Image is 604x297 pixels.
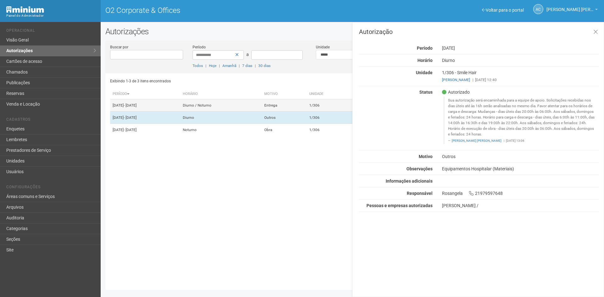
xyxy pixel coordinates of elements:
[437,154,604,159] div: Outros
[307,112,353,124] td: 1/306
[205,63,206,68] span: |
[246,52,249,57] span: a
[448,139,596,143] footer: [DATE] 13:06
[6,117,96,124] li: Cadastros
[105,6,348,14] h1: O2 Corporate & Offices
[419,90,433,95] strong: Status
[6,28,96,35] li: Operacional
[110,99,180,112] td: [DATE]
[124,103,137,107] span: - [DATE]
[444,96,599,144] blockquote: Sua autorização será encaminhada para a equipe de apoio. Solicitações recebidas nos dias úteis at...
[255,63,256,68] span: |
[6,185,96,191] li: Configurações
[110,124,180,136] td: [DATE]
[262,124,307,136] td: Obra
[417,58,433,63] strong: Horário
[437,70,604,83] div: 1/306 - Smile Hair
[473,78,473,82] span: |
[193,44,206,50] label: Período
[533,4,543,14] a: AC
[110,112,180,124] td: [DATE]
[110,89,180,99] th: Período
[6,13,96,19] div: Painel do Administrador
[307,89,353,99] th: Unidade
[262,99,307,112] td: Entrega
[6,6,44,13] img: Minium
[209,63,216,68] a: Hoje
[180,124,262,136] td: Noturno
[417,46,433,51] strong: Período
[366,203,433,208] strong: Pessoas e empresas autorizadas
[262,89,307,99] th: Motivo
[406,166,433,171] strong: Observações
[110,44,128,50] label: Buscar por
[193,63,203,68] a: Todos
[262,112,307,124] td: Outros
[124,115,137,120] span: - [DATE]
[407,191,433,196] strong: Responsável
[442,89,470,95] span: Autorizado
[437,166,604,172] div: Equipamentos Hospitalar (Materiais)
[437,58,604,63] div: Diurno
[316,44,330,50] label: Unidade
[105,27,599,36] h2: Autorizações
[437,45,604,51] div: [DATE]
[442,203,599,208] div: [PERSON_NAME] /
[180,112,262,124] td: Diurno
[386,179,433,184] strong: Informações adicionais
[222,63,236,68] a: Amanhã
[452,139,501,142] a: [PERSON_NAME] [PERSON_NAME]
[442,77,599,83] div: [DATE] 12:40
[307,124,353,136] td: 1/306
[419,154,433,159] strong: Motivo
[546,1,594,12] span: Ana Carla de Carvalho Silva
[359,29,599,35] h3: Autorização
[258,63,271,68] a: 30 dias
[437,190,604,196] div: Rosangela 21979597648
[482,8,524,13] a: Voltar para o portal
[546,8,598,13] a: [PERSON_NAME] [PERSON_NAME]
[180,89,262,99] th: Horário
[239,63,240,68] span: |
[110,76,351,86] div: Exibindo 1-3 de 3 itens encontrados
[416,70,433,75] strong: Unidade
[307,99,353,112] td: 1/306
[180,99,262,112] td: Diurno / Noturno
[242,63,252,68] a: 7 dias
[442,78,470,82] a: [PERSON_NAME]
[219,63,220,68] span: |
[124,128,137,132] span: - [DATE]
